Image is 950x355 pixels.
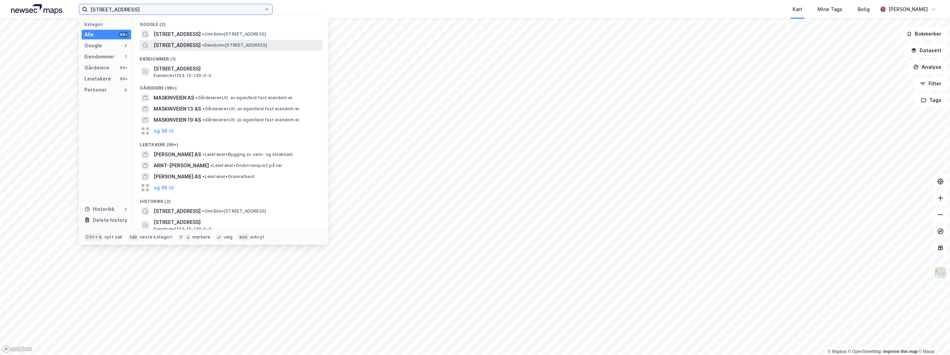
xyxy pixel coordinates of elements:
[195,95,198,100] span: •
[154,172,201,181] span: [PERSON_NAME] AS
[123,206,128,212] div: 2
[123,54,128,59] div: 1
[84,86,107,94] div: Personer
[154,30,201,38] span: [STREET_ADDRESS]
[134,16,328,29] div: Google (2)
[238,234,249,241] div: esc
[11,4,62,15] img: logo.a4113a55bc3d86da70a041830d287a7e.svg
[93,216,127,224] div: Delete history
[202,208,266,214] span: Område • [STREET_ADDRESS]
[202,117,204,122] span: •
[202,106,300,112] span: Gårdeiere • Utl. av egen/leid fast eiendom el.
[202,174,204,179] span: •
[154,184,174,192] button: og 96 til
[84,41,102,50] div: Google
[134,80,328,92] div: Gårdeiere (99+)
[123,87,128,93] div: 0
[202,152,293,157] span: Leietaker • Bygging av vann- og kloakkanl.
[858,5,870,13] div: Bolig
[154,161,209,170] span: ARNT-[PERSON_NAME]
[250,234,264,240] div: avbryt
[202,43,204,48] span: •
[202,152,204,157] span: •
[202,117,300,123] span: Gårdeiere • Utl. av egen/leid fast eiendom el.
[907,60,947,74] button: Analyse
[119,32,128,37] div: 99+
[84,22,131,27] div: Kategori
[84,205,115,213] div: Historikk
[828,349,847,354] a: Mapbox
[119,76,128,82] div: 99+
[154,65,320,73] span: [STREET_ADDRESS]
[934,266,947,279] img: Z
[914,77,947,91] button: Filter
[88,4,264,15] input: Søk på adresse, matrikkel, gårdeiere, leietakere eller personer
[134,137,328,149] div: Leietakere (99+)
[154,105,201,113] span: MASKINVEIEN 13 AS
[2,345,33,353] a: Mapbox homepage
[84,64,109,72] div: Gårdeiere
[84,53,115,61] div: Eiendommer
[202,31,266,37] span: Område • [STREET_ADDRESS]
[905,44,947,57] button: Datasett
[192,234,210,240] div: markere
[84,75,111,83] div: Leietakere
[210,163,282,168] span: Leietaker • Godstransport på vei
[154,73,211,78] span: Eiendom • 1103-15-130-0-0
[888,5,928,13] div: [PERSON_NAME]
[104,234,123,240] div: nytt søk
[817,5,842,13] div: Mine Tags
[154,207,201,215] span: [STREET_ADDRESS]
[848,349,882,354] a: OpenStreetMap
[915,93,947,107] button: Tags
[154,218,320,226] span: [STREET_ADDRESS]
[793,5,802,13] div: Kart
[154,150,201,159] span: [PERSON_NAME] AS
[223,234,232,240] div: velg
[154,226,211,232] span: Eiendom • 1103-15-130-0-0
[195,95,293,101] span: Gårdeiere • Utl. av egen/leid fast eiendom el.
[134,193,328,206] div: Historikk (2)
[915,322,950,355] div: Kontrollprogram for chat
[202,31,204,37] span: •
[202,43,267,48] span: Eiendom • [STREET_ADDRESS]
[915,322,950,355] iframe: Chat Widget
[123,43,128,48] div: 2
[140,234,172,240] div: neste kategori
[883,349,917,354] a: Improve this map
[154,116,201,124] span: MASKINVEIEN 19 AS
[134,51,328,63] div: Eiendommer (1)
[84,30,94,39] div: Alle
[154,127,174,135] button: og 96 til
[210,163,212,168] span: •
[154,94,194,102] span: MASKINVEIEN AS
[202,106,204,111] span: •
[84,234,103,241] div: Ctrl + k
[128,234,139,241] div: tab
[119,65,128,71] div: 99+
[202,208,204,214] span: •
[154,41,201,49] span: [STREET_ADDRESS]
[202,174,254,179] span: Leietaker • Grunnarbeid
[901,27,947,41] button: Bokmerker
